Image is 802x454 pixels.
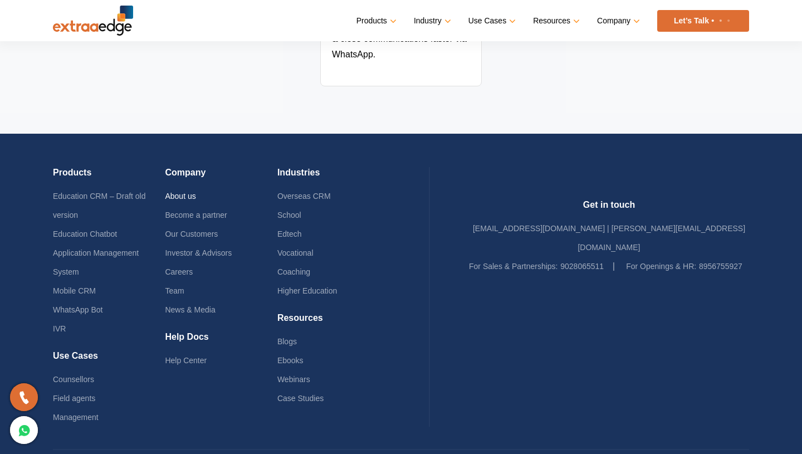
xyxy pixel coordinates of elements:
a: Edtech [277,230,302,238]
a: Use Cases [468,13,514,29]
a: About us [165,192,195,201]
a: 9028065511 [560,262,604,271]
h4: Resources [277,313,389,332]
a: Counsellors [53,375,94,384]
a: Team [165,286,184,295]
a: Vocational [277,248,314,257]
a: Application Management System [53,248,139,276]
a: Case Studies [277,394,324,403]
a: News & Media [165,305,215,314]
a: Help Center [165,356,207,365]
label: For Openings & HR: [626,257,696,276]
a: Education Chatbot [53,230,117,238]
a: Investor & Advisors [165,248,232,257]
h4: Get in touch [469,199,749,219]
a: Ebooks [277,356,304,365]
h4: Use Cases [53,350,165,370]
a: 8956755927 [699,262,742,271]
h4: Products [53,167,165,187]
a: Coaching [277,267,310,276]
a: Education CRM – Draft old version [53,192,146,219]
a: Company [597,13,638,29]
a: Blogs [277,337,297,346]
a: Overseas CRM [277,192,331,201]
a: IVR [53,324,66,333]
a: Our Customers [165,230,218,238]
a: Become a partner [165,211,227,219]
h4: Company [165,167,277,187]
a: WhatsApp Bot [53,305,103,314]
a: Mobile CRM [53,286,96,295]
a: [EMAIL_ADDRESS][DOMAIN_NAME] | [PERSON_NAME][EMAIL_ADDRESS][DOMAIN_NAME] [473,224,745,252]
a: Industry [414,13,449,29]
a: Resources [533,13,578,29]
h4: Industries [277,167,389,187]
a: Field agents [53,394,95,403]
a: Careers [165,267,193,276]
h4: Help Docs [165,331,277,351]
a: Higher Education [277,286,337,295]
a: Management [53,413,99,422]
a: School [277,211,301,219]
a: Let’s Talk [657,10,749,32]
a: Webinars [277,375,310,384]
a: Products [356,13,394,29]
label: For Sales & Partnerships: [469,257,558,276]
